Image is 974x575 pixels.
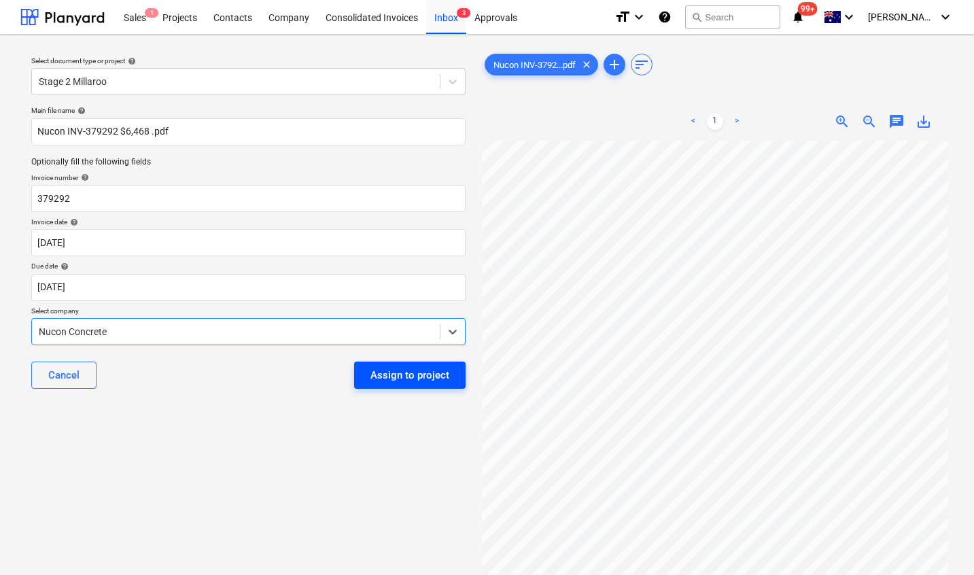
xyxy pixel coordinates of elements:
span: chat [888,114,905,130]
span: Nucon INV-3792...pdf [485,60,584,70]
input: Invoice number [31,185,466,212]
button: Cancel [31,362,97,389]
input: Invoice date not specified [31,229,466,256]
a: Next page [729,114,745,130]
span: save_alt [916,114,932,130]
p: Select company [31,307,466,318]
span: help [125,57,136,65]
div: Select document type or project [31,56,466,65]
div: Cancel [48,366,80,384]
a: Previous page [685,114,701,130]
span: clear [578,56,595,73]
i: keyboard_arrow_down [631,9,647,25]
p: Optionally fill the following fields [31,156,466,168]
button: Search [685,5,780,29]
i: keyboard_arrow_down [937,9,954,25]
span: zoom_out [861,114,877,130]
span: search [691,12,702,22]
div: Assign to project [370,366,449,384]
button: Assign to project [354,362,466,389]
div: Due date [31,262,466,271]
input: Main file name [31,118,466,145]
span: [PERSON_NAME] [868,12,936,22]
i: keyboard_arrow_down [841,9,857,25]
span: 3 [457,8,470,18]
span: sort [633,56,650,73]
div: Main file name [31,106,466,115]
a: Page 1 is your current page [707,114,723,130]
i: Knowledge base [658,9,672,25]
div: Invoice number [31,173,466,182]
input: Due date not specified [31,274,466,301]
i: format_size [614,9,631,25]
span: zoom_in [834,114,850,130]
div: Invoice date [31,217,466,226]
span: help [78,173,89,181]
span: add [606,56,623,73]
div: Nucon INV-3792...pdf [485,54,598,75]
span: 1 [145,8,158,18]
span: help [67,218,78,226]
span: help [75,107,86,115]
span: 99+ [798,2,818,16]
i: notifications [791,9,805,25]
iframe: Chat Widget [906,510,974,575]
span: help [58,262,69,271]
